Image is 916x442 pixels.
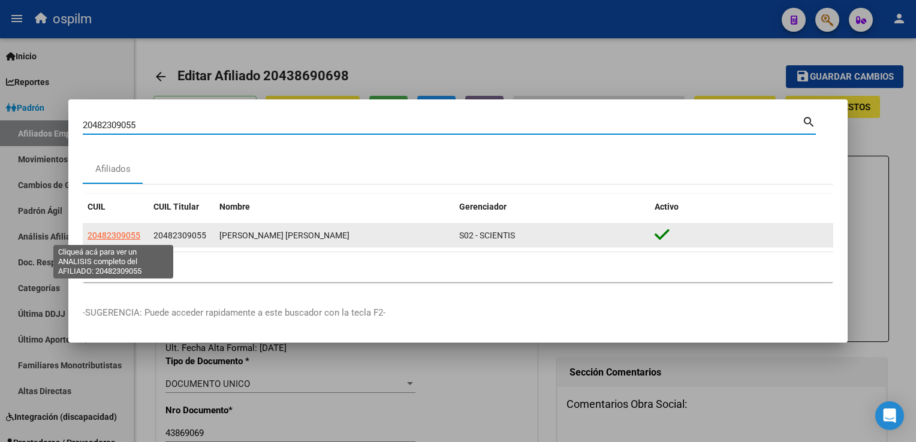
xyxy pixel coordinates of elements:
datatable-header-cell: Activo [650,194,833,220]
div: Afiliados [95,162,131,176]
datatable-header-cell: CUIL Titular [149,194,215,220]
span: CUIL Titular [153,202,199,211]
span: S02 - SCIENTIS [459,231,515,240]
span: CUIL [88,202,106,211]
span: 20482309055 [88,231,140,240]
div: Open Intercom Messenger [875,401,904,430]
div: [PERSON_NAME] [PERSON_NAME] [219,229,450,243]
div: 1 total [83,252,833,282]
span: Activo [655,202,679,211]
p: -SUGERENCIA: Puede acceder rapidamente a este buscador con la tecla F2- [83,306,833,320]
datatable-header-cell: CUIL [83,194,149,220]
span: Nombre [219,202,250,211]
span: 20482309055 [153,231,206,240]
span: Gerenciador [459,202,507,211]
datatable-header-cell: Nombre [215,194,454,220]
mat-icon: search [802,114,816,128]
datatable-header-cell: Gerenciador [454,194,650,220]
